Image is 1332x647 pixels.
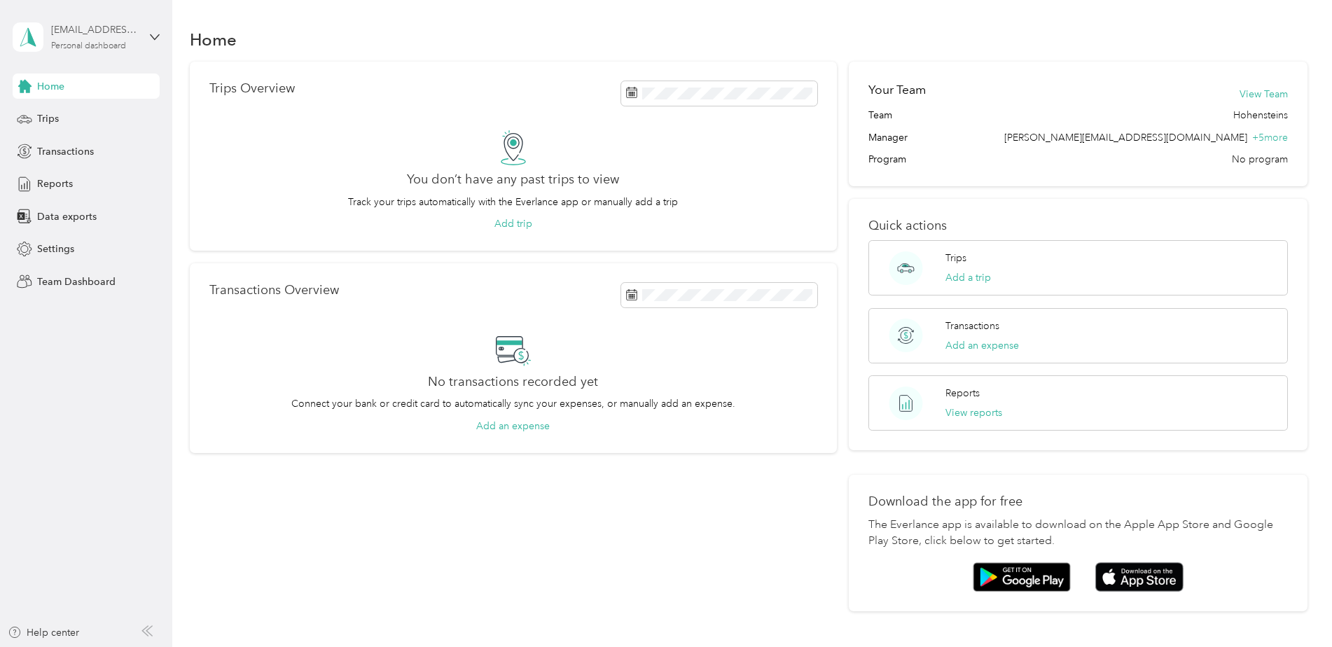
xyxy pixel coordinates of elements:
[37,209,97,224] span: Data exports
[348,195,678,209] p: Track your trips automatically with the Everlance app or manually add a trip
[868,218,1288,233] p: Quick actions
[407,172,619,187] h2: You don’t have any past trips to view
[291,396,735,411] p: Connect your bank or credit card to automatically sync your expenses, or manually add an expense.
[868,81,926,99] h2: Your Team
[945,386,980,401] p: Reports
[945,319,999,333] p: Transactions
[973,562,1071,592] img: Google play
[1240,87,1288,102] button: View Team
[868,152,906,167] span: Program
[37,274,116,289] span: Team Dashboard
[1095,562,1184,592] img: App store
[37,111,59,126] span: Trips
[190,32,237,47] h1: Home
[945,270,991,285] button: Add a trip
[37,79,64,94] span: Home
[945,405,1002,420] button: View reports
[1254,569,1332,647] iframe: Everlance-gr Chat Button Frame
[868,108,892,123] span: Team
[868,494,1288,509] p: Download the app for free
[51,22,139,37] div: [EMAIL_ADDRESS][DOMAIN_NAME]
[1233,108,1288,123] span: Hohensteins
[209,283,339,298] p: Transactions Overview
[476,419,550,433] button: Add an expense
[37,176,73,191] span: Reports
[428,375,598,389] h2: No transactions recorded yet
[37,144,94,159] span: Transactions
[37,242,74,256] span: Settings
[868,517,1288,550] p: The Everlance app is available to download on the Apple App Store and Google Play Store, click be...
[945,338,1019,353] button: Add an expense
[209,81,295,96] p: Trips Overview
[868,130,908,145] span: Manager
[51,42,126,50] div: Personal dashboard
[1004,132,1247,144] span: [PERSON_NAME][EMAIL_ADDRESS][DOMAIN_NAME]
[945,251,966,265] p: Trips
[1232,152,1288,167] span: No program
[494,216,532,231] button: Add trip
[8,625,79,640] button: Help center
[1252,132,1288,144] span: + 5 more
